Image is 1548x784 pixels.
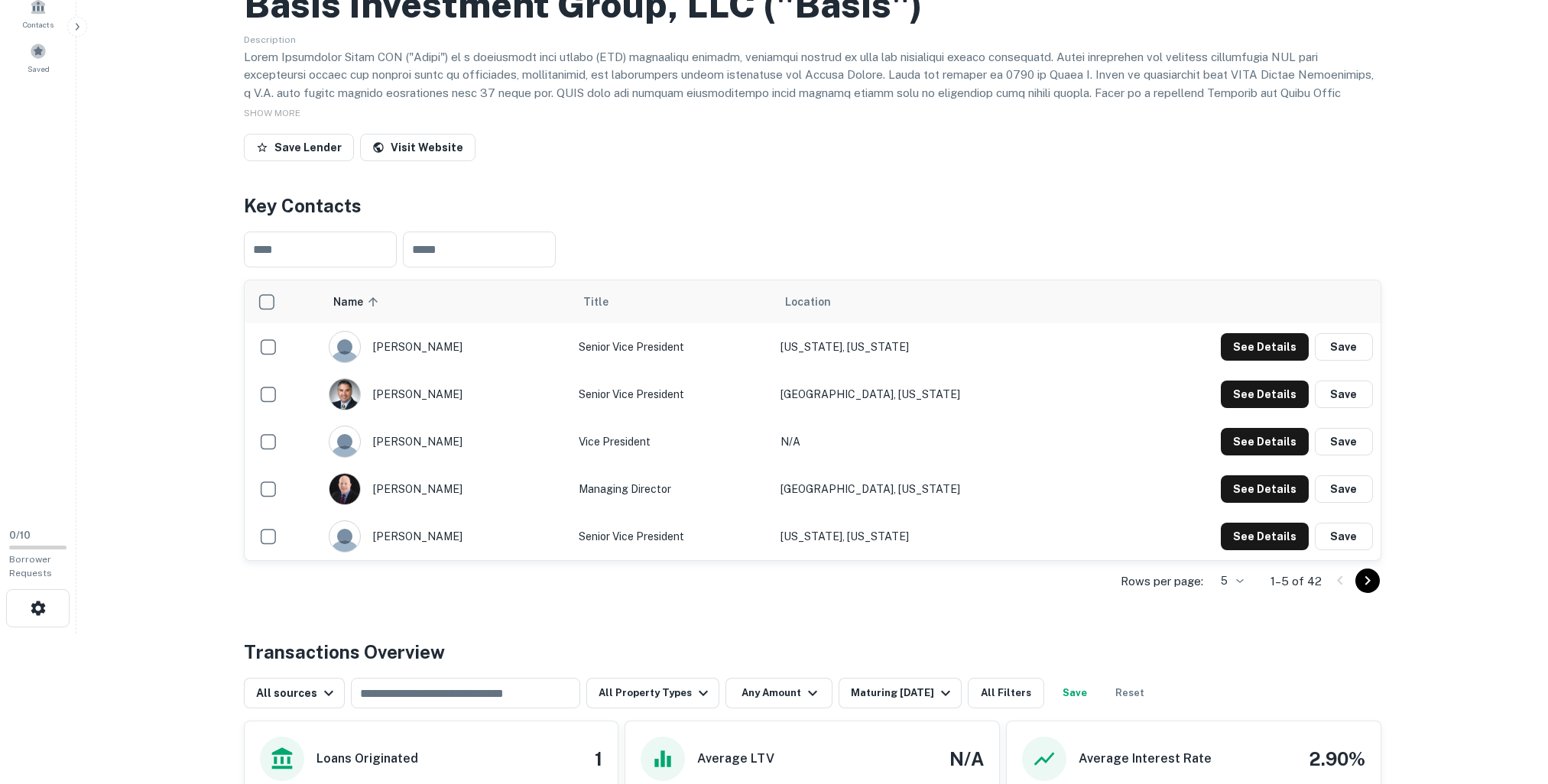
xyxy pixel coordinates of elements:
[785,293,831,311] span: Location
[571,371,774,418] td: Senior Vice President
[329,379,360,410] img: 1517709895320
[329,474,360,504] img: 1517355004145
[360,134,475,161] a: Visit Website
[329,426,360,457] img: 9c8pery4andzj6ohjkjp54ma2
[329,521,360,552] img: 9c8pery4andzj6ohjkjp54ma2
[571,513,774,560] td: Senior Vice President
[1315,333,1373,361] button: Save
[329,378,563,410] div: [PERSON_NAME]
[1315,523,1373,550] button: Save
[9,554,52,578] span: Borrower Requests
[1079,750,1212,768] h6: Average Interest Rate
[316,750,418,768] h6: Loans Originated
[571,323,774,371] td: Senior Vice President
[244,48,1381,210] p: Lorem Ipsumdolor Sitam CON ("Adipi") el s doeiusmodt inci utlabo (ETD) magnaaliqu enimadm, veniam...
[321,280,571,323] th: Name
[773,280,1099,323] th: Location
[1315,428,1373,455] button: Save
[1309,745,1365,773] h4: 2.90%
[968,678,1044,708] button: All Filters
[949,745,984,773] h4: N/A
[329,331,563,363] div: [PERSON_NAME]
[773,465,1099,513] td: [GEOGRAPHIC_DATA], [US_STATE]
[1472,662,1548,735] iframe: Chat Widget
[571,465,774,513] td: Managing Director
[1209,570,1246,592] div: 5
[1271,572,1322,591] p: 1–5 of 42
[1315,381,1373,408] button: Save
[583,293,628,311] span: Title
[329,332,360,362] img: 9c8pery4andzj6ohjkjp54ma2
[1105,678,1154,708] button: Reset
[329,473,563,505] div: [PERSON_NAME]
[244,34,296,45] span: Description
[256,684,338,702] div: All sources
[1221,475,1309,503] button: See Details
[244,678,345,708] button: All sources
[28,63,50,75] span: Saved
[1355,569,1380,593] button: Go to next page
[333,293,383,311] span: Name
[571,280,774,323] th: Title
[245,280,1381,560] div: scrollable content
[1221,428,1309,455] button: See Details
[244,108,300,118] span: SHOW MORE
[329,520,563,552] div: [PERSON_NAME]
[851,684,955,702] div: Maturing [DATE]
[1315,475,1373,503] button: Save
[329,426,563,458] div: [PERSON_NAME]
[1121,572,1203,591] p: Rows per page:
[839,678,962,708] button: Maturing [DATE]
[773,371,1099,418] td: [GEOGRAPHIC_DATA], [US_STATE]
[1050,678,1099,708] button: Save your search to get updates of matches that match your search criteria.
[1221,381,1309,408] button: See Details
[725,678,832,708] button: Any Amount
[244,134,354,161] button: Save Lender
[9,530,31,541] span: 0 / 10
[586,678,719,708] button: All Property Types
[1221,523,1309,550] button: See Details
[697,750,774,768] h6: Average LTV
[244,638,445,666] h4: Transactions Overview
[595,745,602,773] h4: 1
[244,192,1381,219] h4: Key Contacts
[23,18,54,31] span: Contacts
[773,513,1099,560] td: [US_STATE], [US_STATE]
[5,37,72,78] a: Saved
[773,323,1099,371] td: [US_STATE], [US_STATE]
[773,418,1099,465] td: N/A
[571,418,774,465] td: Vice President
[1221,333,1309,361] button: See Details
